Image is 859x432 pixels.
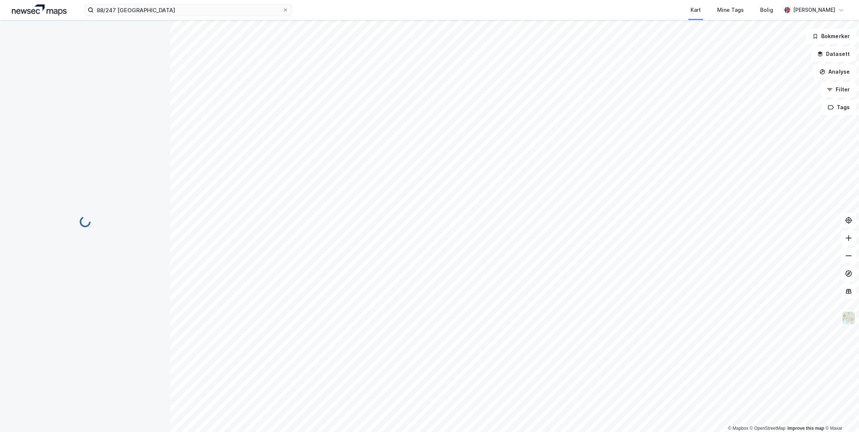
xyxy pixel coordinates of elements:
[820,82,856,97] button: Filter
[813,64,856,79] button: Analyse
[728,426,748,431] a: Mapbox
[94,4,283,16] input: Søk på adresse, matrikkel, gårdeiere, leietakere eller personer
[822,100,856,115] button: Tags
[811,47,856,61] button: Datasett
[793,6,835,14] div: [PERSON_NAME]
[822,396,859,432] iframe: Chat Widget
[842,311,856,325] img: Z
[691,6,701,14] div: Kart
[750,426,786,431] a: OpenStreetMap
[806,29,856,44] button: Bokmerker
[822,396,859,432] div: Kontrollprogram for chat
[760,6,773,14] div: Bolig
[717,6,744,14] div: Mine Tags
[79,216,91,228] img: spinner.a6d8c91a73a9ac5275cf975e30b51cfb.svg
[788,426,824,431] a: Improve this map
[12,4,67,16] img: logo.a4113a55bc3d86da70a041830d287a7e.svg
